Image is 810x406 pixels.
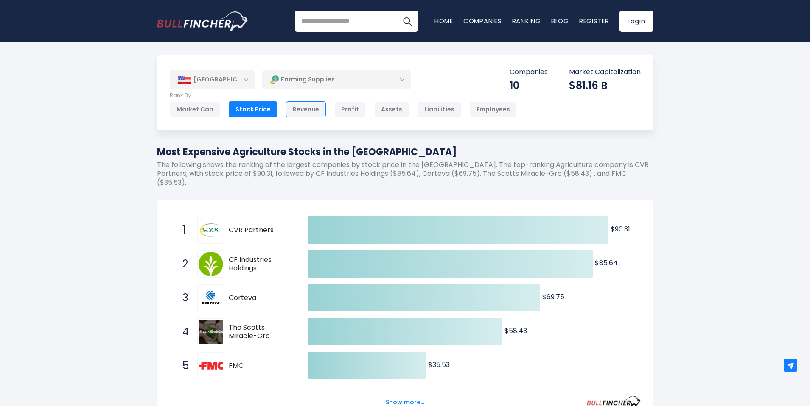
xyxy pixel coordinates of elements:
[463,17,502,25] a: Companies
[170,101,220,117] div: Market Cap
[428,360,450,370] text: $35.53
[178,291,187,305] span: 3
[178,223,187,237] span: 1
[595,258,618,268] text: $85.64
[334,101,366,117] div: Profit
[229,256,293,273] span: CF Industries Holdings
[229,362,293,370] span: FMC
[199,218,223,242] img: CVR Partners
[619,11,653,32] a: Login
[542,292,564,302] text: $69.75
[229,294,293,303] span: Corteva
[199,353,223,378] img: FMC
[178,359,187,373] span: 5
[178,325,187,339] span: 4
[199,320,223,344] img: The Scotts Miracle-Gro
[470,101,517,117] div: Employees
[434,17,453,25] a: Home
[157,145,653,159] h1: Most Expensive Agriculture Stocks in the [GEOGRAPHIC_DATA]
[262,70,411,89] div: Farming Supplies
[157,11,249,31] img: Bullfincher logo
[178,257,187,271] span: 2
[569,79,641,92] div: $81.16 B
[569,68,641,77] p: Market Capitalization
[512,17,541,25] a: Ranking
[397,11,418,32] button: Search
[229,323,293,341] span: The Scotts Miracle-Gro
[229,101,277,117] div: Stock Price
[170,92,517,99] p: Rank By
[579,17,609,25] a: Register
[510,79,548,92] div: 10
[229,226,293,235] span: CVR Partners
[551,17,569,25] a: Blog
[611,224,630,234] text: $90.31
[510,68,548,77] p: Companies
[286,101,326,117] div: Revenue
[418,101,461,117] div: Liabilities
[199,252,223,276] img: CF Industries Holdings
[374,101,409,117] div: Assets
[157,11,248,31] a: Go to homepage
[504,326,527,336] text: $58.43
[199,286,223,310] img: Corteva
[170,70,255,89] div: [GEOGRAPHIC_DATA]
[157,161,653,187] p: The following shows the ranking of the largest companies by stock price in the [GEOGRAPHIC_DATA]....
